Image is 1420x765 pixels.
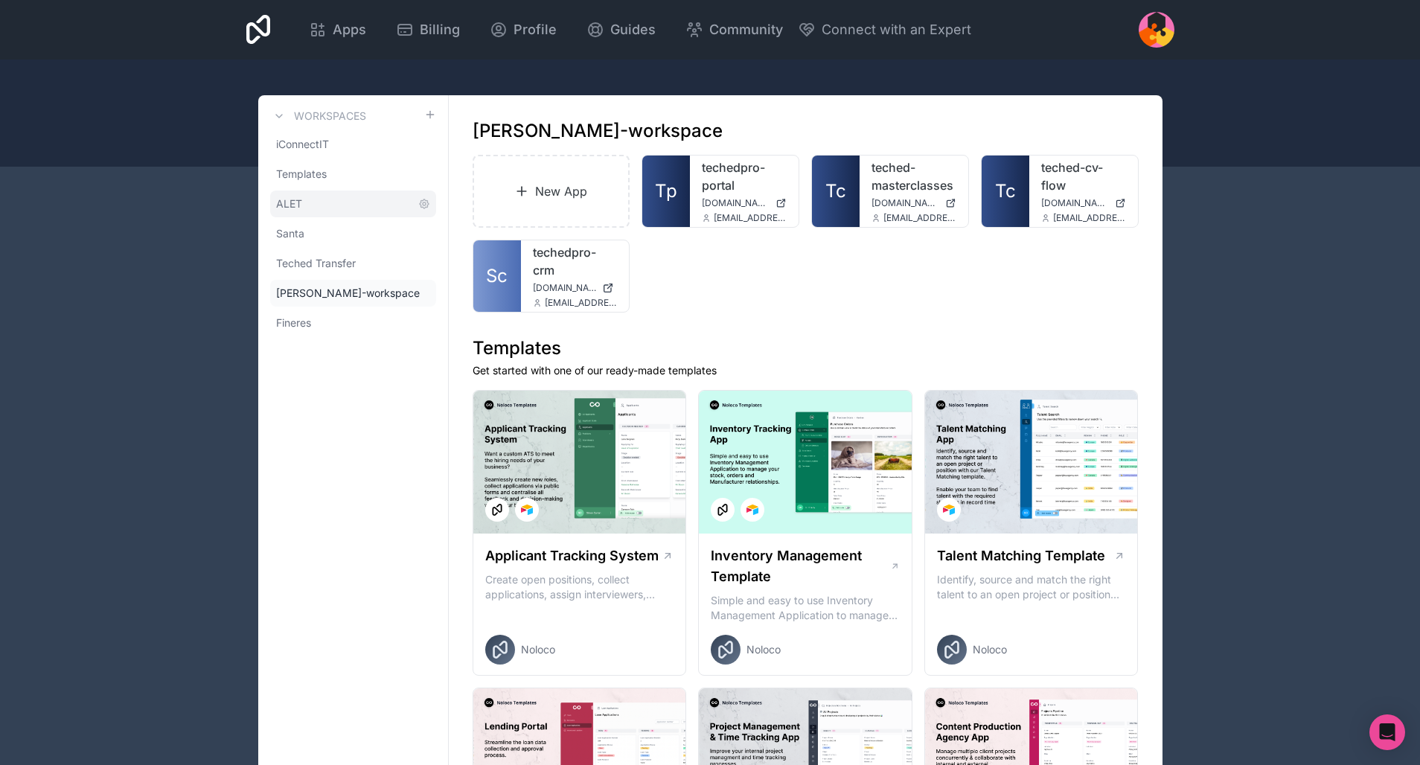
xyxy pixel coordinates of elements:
[270,161,436,188] a: Templates
[943,504,955,516] img: Airtable Logo
[270,131,436,158] a: iConnectIT
[533,282,618,294] a: [DOMAIN_NAME]
[276,196,302,211] span: ALET
[473,336,1139,360] h1: Templates
[545,297,618,309] span: [EMAIL_ADDRESS][DOMAIN_NAME]
[276,137,329,152] span: iConnectIT
[822,19,971,40] span: Connect with an Expert
[533,243,618,279] a: techedpro-crm
[871,159,956,194] a: teched-masterclasses
[270,191,436,217] a: ALET
[883,212,956,224] span: [EMAIL_ADDRESS][DOMAIN_NAME]
[297,13,378,46] a: Apps
[270,310,436,336] a: Fineres
[473,240,521,312] a: Sc
[1041,159,1126,194] a: teched-cv-flow
[276,286,420,301] span: [PERSON_NAME]-workspace
[276,226,304,241] span: Santa
[521,504,533,516] img: Airtable Logo
[485,572,674,602] p: Create open positions, collect applications, assign interviewers, centralise candidate feedback a...
[825,179,846,203] span: Tc
[276,316,311,330] span: Fineres
[812,156,860,227] a: Tc
[1041,197,1126,209] a: [DOMAIN_NAME]
[937,545,1105,566] h1: Talent Matching Template
[655,179,677,203] span: Tp
[521,642,555,657] span: Noloco
[798,19,971,40] button: Connect with an Expert
[575,13,668,46] a: Guides
[420,19,460,40] span: Billing
[485,545,659,566] h1: Applicant Tracking System
[610,19,656,40] span: Guides
[711,545,889,587] h1: Inventory Management Template
[276,167,327,182] span: Templates
[276,256,356,271] span: Teched Transfer
[270,250,436,277] a: Teched Transfer
[995,179,1016,203] span: Tc
[871,197,939,209] span: [DOMAIN_NAME]
[746,642,781,657] span: Noloco
[514,19,557,40] span: Profile
[1041,197,1109,209] span: [DOMAIN_NAME]
[714,212,787,224] span: [EMAIL_ADDRESS][DOMAIN_NAME]
[473,155,630,228] a: New App
[478,13,569,46] a: Profile
[711,593,900,623] p: Simple and easy to use Inventory Management Application to manage your stock, orders and Manufact...
[973,642,1007,657] span: Noloco
[674,13,795,46] a: Community
[473,119,723,143] h1: [PERSON_NAME]-workspace
[270,280,436,307] a: [PERSON_NAME]-workspace
[270,107,366,125] a: Workspaces
[294,109,366,124] h3: Workspaces
[702,197,770,209] span: [DOMAIN_NAME]
[982,156,1029,227] a: Tc
[746,504,758,516] img: Airtable Logo
[1053,212,1126,224] span: [EMAIL_ADDRESS][DOMAIN_NAME]
[1369,714,1405,750] div: Open Intercom Messenger
[702,159,787,194] a: techedpro-portal
[642,156,690,227] a: Tp
[333,19,366,40] span: Apps
[270,220,436,247] a: Santa
[702,197,787,209] a: [DOMAIN_NAME]
[473,363,1139,378] p: Get started with one of our ready-made templates
[709,19,783,40] span: Community
[486,264,508,288] span: Sc
[384,13,472,46] a: Billing
[533,282,597,294] span: [DOMAIN_NAME]
[937,572,1126,602] p: Identify, source and match the right talent to an open project or position with our Talent Matchi...
[871,197,956,209] a: [DOMAIN_NAME]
